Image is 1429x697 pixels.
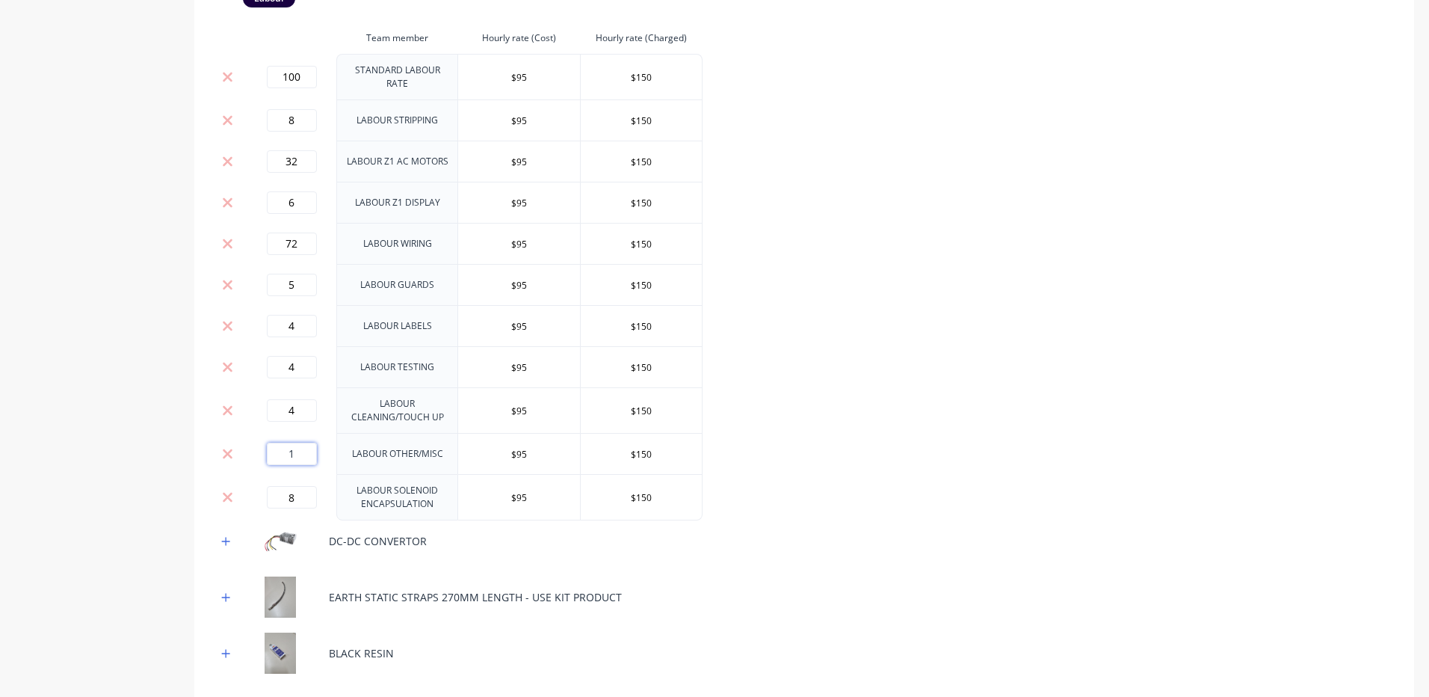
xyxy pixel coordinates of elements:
[336,22,458,54] th: Team member
[581,486,702,509] input: $0.0000
[458,109,579,132] input: $0.0000
[581,66,702,88] input: $0.0000
[336,141,458,182] td: LABOUR Z1 AC MOTORS
[458,274,579,296] input: $0.0000
[336,54,458,99] td: STANDARD LABOUR RATE
[581,109,702,132] input: $0.0000
[336,223,458,264] td: LABOUR WIRING
[336,182,458,223] td: LABOUR Z1 DISPLAY
[243,633,318,674] img: BLACK RESIN
[458,356,579,378] input: $0.0000
[267,109,317,132] input: 0
[458,66,579,88] input: $0.0000
[243,577,318,618] img: EARTH STATIC STRAPS 270MM LENGTH - USE KIT PRODUCT
[267,66,317,88] input: 0
[336,305,458,346] td: LABOUR LABELS
[267,443,317,465] input: 0
[267,150,317,173] input: 0
[336,387,458,433] td: LABOUR CLEANING/TOUCH UP
[581,233,702,255] input: $0.0000
[581,274,702,296] input: $0.0000
[336,264,458,305] td: LABOUR GUARDS
[458,22,580,54] th: Hourly rate (Cost)
[267,191,317,214] input: 0
[581,191,702,214] input: $0.0000
[581,356,702,378] input: $0.0000
[329,533,427,549] div: DC-DC CONVERTOR
[458,191,579,214] input: $0.0000
[267,233,317,255] input: 0
[267,486,317,509] input: 0
[329,645,394,661] div: BLACK RESIN
[458,399,579,422] input: $0.0000
[336,433,458,474] td: LABOUR OTHER/MISC
[329,589,622,605] div: EARTH STATIC STRAPS 270MM LENGTH - USE KIT PRODUCT
[243,521,318,562] img: DC-DC CONVERTOR
[581,315,702,337] input: $0.0000
[336,99,458,141] td: LABOUR STRIPPING
[336,474,458,521] td: LABOUR SOLENOID ENCAPSULATION
[581,443,702,465] input: $0.0000
[581,22,703,54] th: Hourly rate (Charged)
[458,443,579,465] input: $0.0000
[581,399,702,422] input: $0.0000
[458,233,579,255] input: $0.0000
[458,486,579,509] input: $0.0000
[458,150,579,173] input: $0.0000
[267,315,317,337] input: 0
[458,315,579,337] input: $0.0000
[267,356,317,378] input: 0
[581,150,702,173] input: $0.0000
[336,346,458,387] td: LABOUR TESTING
[267,399,317,422] input: 0
[267,274,317,296] input: 0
